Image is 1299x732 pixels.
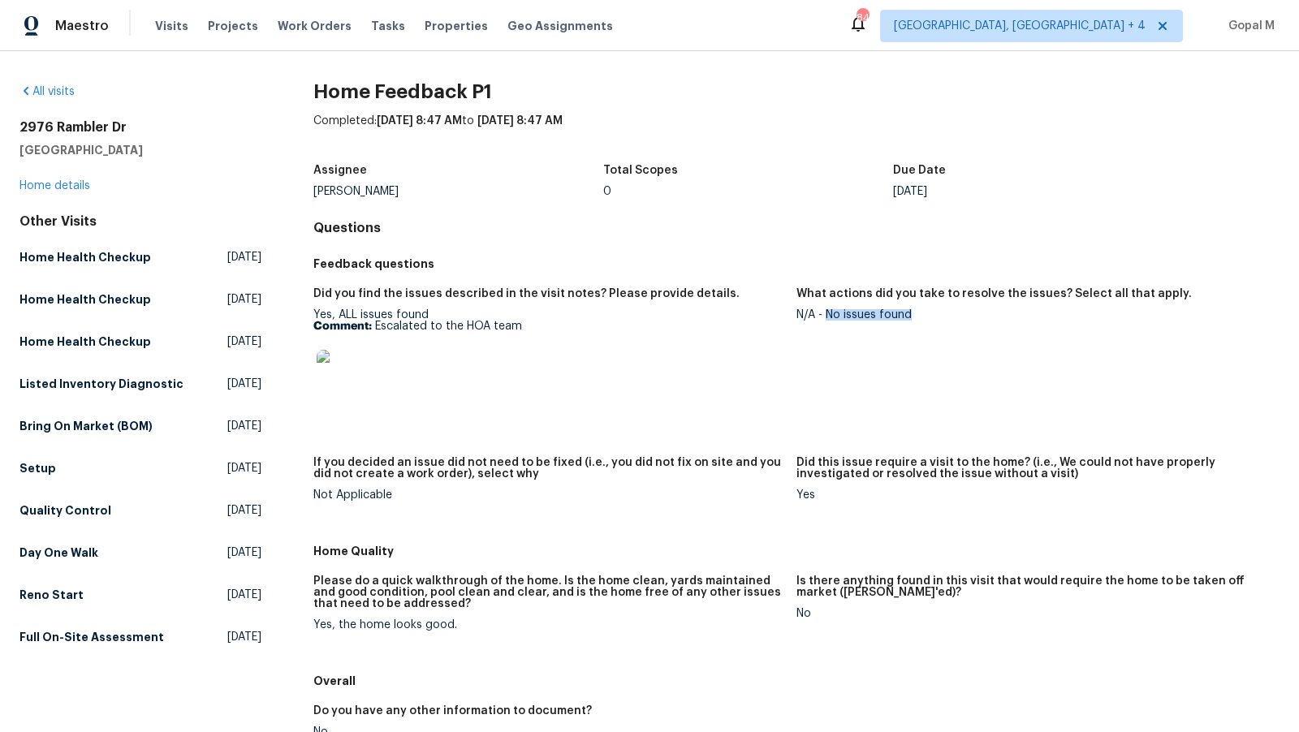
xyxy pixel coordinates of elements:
h5: [GEOGRAPHIC_DATA] [19,142,261,158]
h5: Overall [313,673,1280,689]
a: Home Health Checkup[DATE] [19,285,261,314]
a: Reno Start[DATE] [19,580,261,609]
span: Maestro [55,18,109,34]
h5: Please do a quick walkthrough of the home. Is the home clean, yards maintained and good condition... [313,575,783,609]
div: Yes, the home looks good. [313,619,783,631]
span: Geo Assignments [507,18,613,34]
h5: Did you find the issues described in the visit notes? Please provide details. [313,288,740,299]
a: Full On-Site Assessment[DATE] [19,622,261,652]
span: [DATE] 8:47 AM [377,115,462,127]
h5: Setup [19,460,56,476]
h5: Home Quality [313,543,1280,559]
a: Home Health Checkup[DATE] [19,327,261,356]
a: Bring On Market (BOM)[DATE] [19,411,261,441]
span: [DATE] [227,249,261,265]
div: Yes, ALL issues found [313,309,783,411]
span: [DATE] [227,376,261,392]
h5: If you decided an issue did not need to be fixed (i.e., you did not fix on site and you did not c... [313,457,783,480]
div: Not Applicable [313,489,783,501]
div: Yes [796,489,1267,501]
h5: Quality Control [19,502,111,519]
span: [GEOGRAPHIC_DATA], [GEOGRAPHIC_DATA] + 4 [894,18,1146,34]
div: [DATE] [893,186,1183,197]
span: Properties [425,18,488,34]
h5: Feedback questions [313,256,1280,272]
a: Home Health Checkup[DATE] [19,243,261,272]
a: All visits [19,86,75,97]
h5: Listed Inventory Diagnostic [19,376,183,392]
span: Tasks [371,20,405,32]
h5: Did this issue require a visit to the home? (i.e., We could not have properly investigated or res... [796,457,1267,480]
span: [DATE] [227,334,261,350]
span: [DATE] [227,418,261,434]
h4: Questions [313,220,1280,236]
div: 0 [603,186,893,197]
div: Other Visits [19,213,261,230]
span: [DATE] [227,460,261,476]
div: No [796,608,1267,619]
a: Listed Inventory Diagnostic[DATE] [19,369,261,398]
h5: Home Health Checkup [19,291,151,308]
div: Completed: to [313,113,1280,155]
h5: Home Health Checkup [19,249,151,265]
h5: What actions did you take to resolve the issues? Select all that apply. [796,288,1192,299]
span: [DATE] [227,629,261,645]
div: [PERSON_NAME] [313,186,603,197]
span: Gopal M [1222,18,1275,34]
h5: Is there anything found in this visit that would require the home to be taken off market ([PERSON... [796,575,1267,598]
span: Projects [208,18,258,34]
span: [DATE] [227,502,261,519]
span: [DATE] [227,291,261,308]
h2: Home Feedback P1 [313,84,1280,100]
h5: Due Date [893,165,946,176]
h5: Reno Start [19,587,84,603]
h5: Do you have any other information to document? [313,705,592,717]
a: Setup[DATE] [19,454,261,483]
p: Escalated to the HOA team [313,321,783,332]
span: [DATE] 8:47 AM [477,115,563,127]
h5: Full On-Site Assessment [19,629,164,645]
h5: Assignee [313,165,367,176]
div: 84 [857,10,868,26]
b: Comment: [313,321,372,332]
span: [DATE] [227,545,261,561]
h5: Day One Walk [19,545,98,561]
span: Work Orders [278,18,352,34]
div: N/A - No issues found [796,309,1267,321]
span: [DATE] [227,587,261,603]
a: Day One Walk[DATE] [19,538,261,567]
h5: Bring On Market (BOM) [19,418,153,434]
a: Home details [19,180,90,192]
h5: Home Health Checkup [19,334,151,350]
h2: 2976 Rambler Dr [19,119,261,136]
span: Visits [155,18,188,34]
h5: Total Scopes [603,165,678,176]
a: Quality Control[DATE] [19,496,261,525]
